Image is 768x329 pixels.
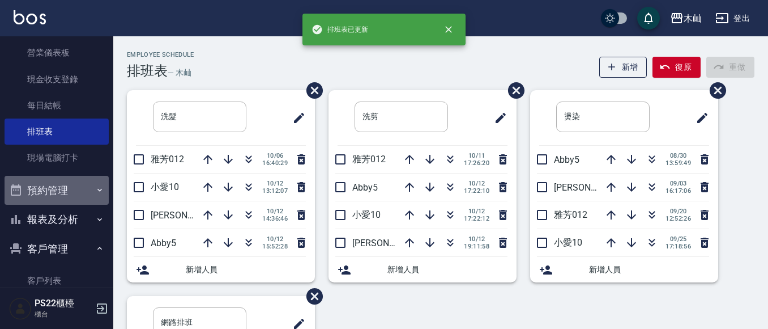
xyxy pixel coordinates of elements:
span: 19:11:58 [464,243,489,250]
span: 雅芳012 [352,154,386,164]
a: 客戶列表 [5,268,109,294]
span: 09/25 [665,235,691,243]
span: [PERSON_NAME]7 [151,210,224,221]
img: Logo [14,10,46,24]
span: 13:12:07 [262,187,288,195]
a: 營業儀表板 [5,40,109,66]
span: [PERSON_NAME]7 [554,182,627,193]
button: 復原 [652,57,701,78]
div: 木屾 [684,11,702,26]
span: Abby5 [554,154,579,165]
span: 17:18:56 [665,243,691,250]
div: 新增人員 [530,257,718,282]
span: 10/12 [464,208,489,215]
span: 小愛10 [151,182,179,192]
span: 修改班表的標題 [689,104,709,132]
span: 刪除班表 [701,74,728,107]
span: 新增人員 [186,264,306,276]
span: 17:22:12 [464,215,489,222]
span: 10/12 [262,180,288,187]
h5: PS22櫃檯 [35,298,92,309]
a: 現場電腦打卡 [5,145,109,171]
span: 13:59:49 [665,159,691,167]
button: 登出 [711,8,754,29]
span: Abby5 [151,238,176,248]
span: 09/20 [665,208,691,215]
button: 報表及分析 [5,205,109,234]
span: 刪除班表 [298,280,325,313]
span: 16:17:06 [665,187,691,195]
span: 14:36:46 [262,215,288,222]
p: 櫃台 [35,309,92,319]
span: 12:52:26 [665,215,691,222]
span: 雅芳012 [151,154,184,164]
input: 排版標題 [153,102,246,132]
button: 新增 [599,57,647,78]
span: 小愛10 [554,237,582,248]
span: 修改班表的標題 [487,104,507,132]
span: 17:22:10 [464,187,489,195]
button: 客戶管理 [5,234,109,264]
span: Abby5 [352,182,378,193]
button: 預約管理 [5,176,109,205]
h6: — 木屾 [168,67,191,79]
span: 10/12 [262,208,288,215]
span: 刪除班表 [298,74,325,107]
a: 排班表 [5,119,109,145]
a: 現金收支登錄 [5,66,109,92]
span: 新增人員 [387,264,507,276]
span: 15:52:28 [262,243,288,250]
img: Person [9,297,32,320]
span: 09/03 [665,180,691,187]
input: 排版標題 [355,102,448,132]
button: close [436,17,461,42]
span: 排班表已更新 [312,24,368,35]
span: 小愛10 [352,209,381,220]
span: 10/12 [262,235,288,243]
h3: 排班表 [127,63,168,79]
span: 10/12 [464,180,489,187]
span: 10/06 [262,152,288,159]
div: 新增人員 [127,257,315,282]
button: save [637,7,660,29]
span: 修改班表的標題 [285,104,306,132]
span: [PERSON_NAME]7 [352,238,425,248]
input: 排版標題 [556,102,650,132]
span: 17:26:20 [464,159,489,167]
a: 每日結帳 [5,92,109,119]
button: 木屾 [665,7,706,30]
span: 新增人員 [589,264,709,276]
span: 刪除班表 [500,74,526,107]
span: 雅芳012 [554,209,587,220]
div: 新增人員 [328,257,517,282]
span: 16:40:29 [262,159,288,167]
span: 10/11 [464,152,489,159]
h2: Employee Schedule [127,51,194,58]
span: 08/30 [665,152,691,159]
span: 10/12 [464,235,489,243]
